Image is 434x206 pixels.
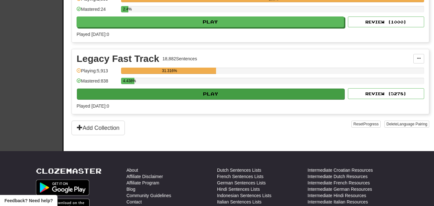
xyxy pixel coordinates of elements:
div: 31.316% [123,68,216,74]
a: Intermediate Hindi Resources [308,192,366,199]
a: French Sentences Lists [217,173,263,180]
a: Affiliate Program [126,180,159,186]
span: Progress [363,122,379,126]
a: Intermediate Italian Resources [308,199,368,205]
div: 4.438% [123,78,134,84]
div: Legacy Fast Track [77,54,159,63]
a: Contact [126,199,142,205]
span: Open feedback widget [4,197,53,204]
a: Community Guidelines [126,192,171,199]
button: Play [77,89,344,99]
a: Indonesian Sentences Lists [217,192,271,199]
span: Language Pairing [397,122,427,126]
a: Hindi Sentences Lists [217,186,260,192]
a: Affiliate Disclaimer [126,173,163,180]
span: Played [DATE]: 0 [77,103,109,109]
a: Intermediate Dutch Resources [308,173,368,180]
button: Review (5278) [348,88,424,99]
a: Intermediate French Resources [308,180,370,186]
a: About [126,167,138,173]
button: DeleteLanguage Pairing [384,121,429,128]
a: Italian Sentences Lists [217,199,261,205]
a: Intermediate Croatian Resources [308,167,373,173]
a: German Sentences Lists [217,180,266,186]
button: Review (1000) [348,17,424,27]
div: Mastered: 838 [77,78,118,88]
button: Add Collection [71,121,125,135]
button: Play [77,17,344,27]
button: ResetProgress [351,121,380,128]
a: Clozemaster [36,167,102,175]
div: Mastered: 24 [77,6,118,17]
a: Dutch Sentences Lists [217,167,261,173]
div: 2.4% [123,6,128,12]
span: Played [DATE]: 0 [77,32,109,37]
div: 18,882 Sentences [162,56,197,62]
img: Get it on Google Play [36,180,89,196]
a: Intermediate German Resources [308,186,372,192]
a: Blog [126,186,135,192]
div: Playing: 5,913 [77,68,118,78]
